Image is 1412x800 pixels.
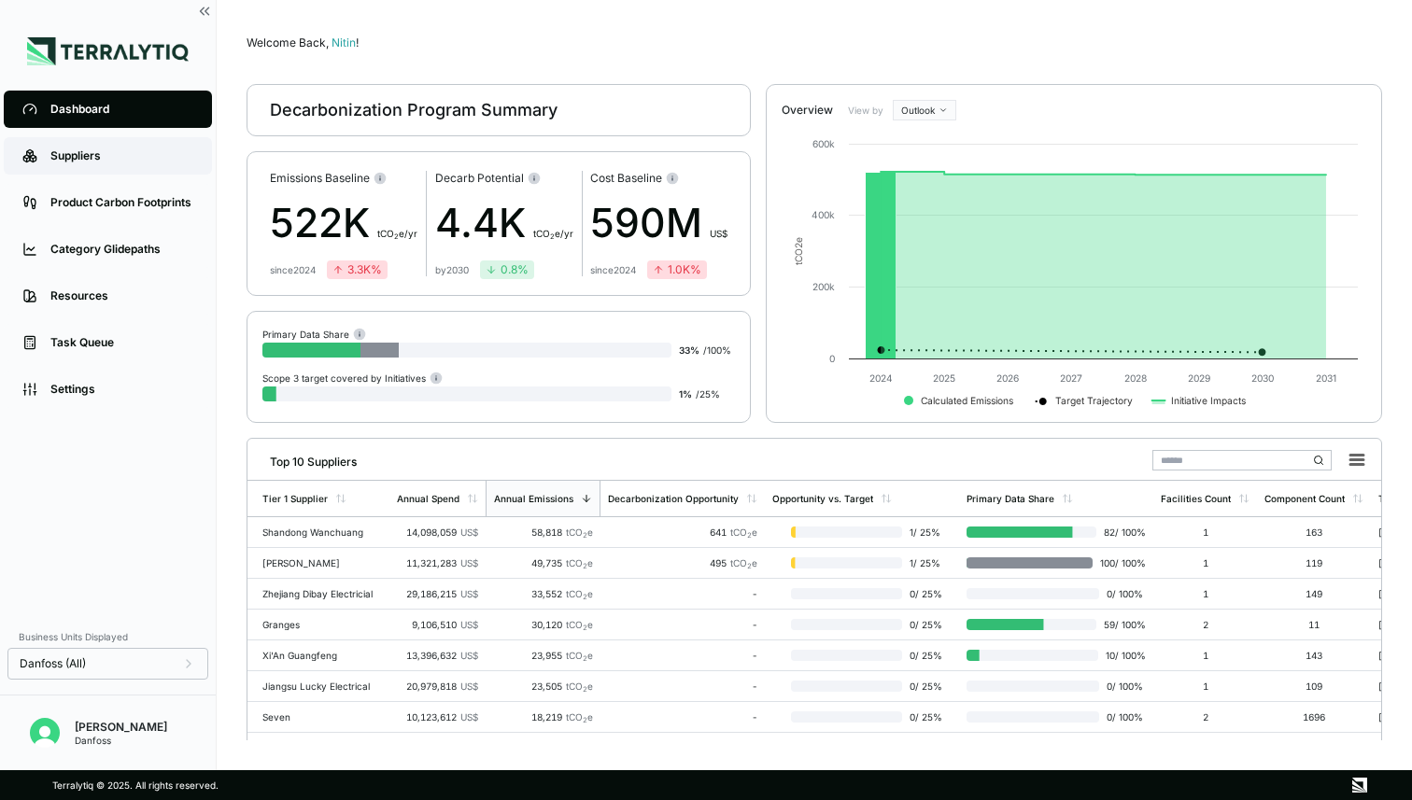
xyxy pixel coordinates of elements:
[902,557,952,568] span: 1 / 25 %
[533,228,573,239] span: t CO e/yr
[460,526,478,538] span: US$
[1251,372,1274,384] text: 2030
[397,681,478,692] div: 20,979,818
[608,493,739,504] div: Decarbonization Opportunity
[812,281,835,292] text: 200k
[50,148,193,163] div: Suppliers
[262,711,382,723] div: Seven
[996,372,1019,384] text: 2026
[747,562,752,570] sub: 2
[262,557,382,568] div: [PERSON_NAME]
[262,327,366,341] div: Primary Data Share
[377,228,417,239] span: t CO e/yr
[869,372,893,384] text: 2024
[590,264,636,275] div: since 2024
[1124,372,1147,384] text: 2028
[933,372,955,384] text: 2025
[247,35,1382,50] div: Welcome Back,
[1264,650,1363,661] div: 143
[782,103,833,118] div: Overview
[566,526,593,538] span: tCO e
[583,654,587,663] sub: 2
[679,344,699,356] span: 33 %
[583,685,587,694] sub: 2
[356,35,359,49] span: !
[1264,711,1363,723] div: 1696
[703,344,731,356] span: / 100 %
[793,243,804,248] tspan: 2
[460,588,478,599] span: US$
[902,650,952,661] span: 0 / 25 %
[50,382,193,397] div: Settings
[262,681,382,692] div: Jiangsu Lucky Electrical
[921,395,1013,406] text: Calculated Emissions
[255,447,357,470] div: Top 10 Suppliers
[270,264,316,275] div: since 2024
[1161,711,1250,723] div: 2
[397,711,478,723] div: 10,123,612
[1161,557,1250,568] div: 1
[583,716,587,724] sub: 2
[812,138,835,149] text: 600k
[1161,493,1231,504] div: Facilities Count
[493,681,593,692] div: 23,505
[566,711,593,723] span: tCO e
[75,720,167,735] div: [PERSON_NAME]
[50,195,193,210] div: Product Carbon Footprints
[22,710,67,755] button: Open user button
[262,371,443,385] div: Scope 3 target covered by Initiatives
[1099,711,1146,723] span: 0 / 100 %
[332,35,359,49] span: Nitin
[1096,526,1146,538] span: 82 / 100 %
[394,232,399,241] sub: 2
[1161,588,1250,599] div: 1
[583,593,587,601] sub: 2
[1099,588,1146,599] span: 0 / 100 %
[1060,372,1082,384] text: 2027
[566,619,593,630] span: tCO e
[566,557,593,568] span: tCO e
[710,228,727,239] span: US$
[494,493,573,504] div: Annual Emissions
[608,526,757,538] div: 641
[262,493,328,504] div: Tier 1 Supplier
[583,624,587,632] sub: 2
[397,650,478,661] div: 13,396,632
[1171,395,1246,407] text: Initiative Impacts
[1161,619,1250,630] div: 2
[1098,650,1146,661] span: 10 / 100 %
[608,619,757,630] div: -
[848,105,885,116] label: View by
[1161,681,1250,692] div: 1
[493,588,593,599] div: 33,552
[772,493,873,504] div: Opportunity vs. Target
[397,526,478,538] div: 14,098,059
[270,99,558,121] div: Decarbonization Program Summary
[435,264,469,275] div: by 2030
[397,619,478,630] div: 9,106,510
[1264,619,1363,630] div: 11
[27,37,189,65] img: Logo
[1264,588,1363,599] div: 149
[50,102,193,117] div: Dashboard
[902,681,952,692] span: 0 / 25 %
[435,171,573,186] div: Decarb Potential
[679,388,692,400] span: 1 %
[590,171,727,186] div: Cost Baseline
[270,171,417,186] div: Emissions Baseline
[460,711,478,723] span: US$
[50,288,193,303] div: Resources
[1161,650,1250,661] div: 1
[1264,493,1345,504] div: Component Count
[902,588,952,599] span: 0 / 25 %
[653,262,701,277] div: 1.0K %
[1055,395,1133,407] text: Target Trajectory
[493,650,593,661] div: 23,955
[812,209,835,220] text: 400k
[332,262,382,277] div: 3.3K %
[7,625,208,648] div: Business Units Displayed
[583,531,587,540] sub: 2
[550,232,555,241] sub: 2
[608,588,757,599] div: -
[902,619,952,630] span: 0 / 25 %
